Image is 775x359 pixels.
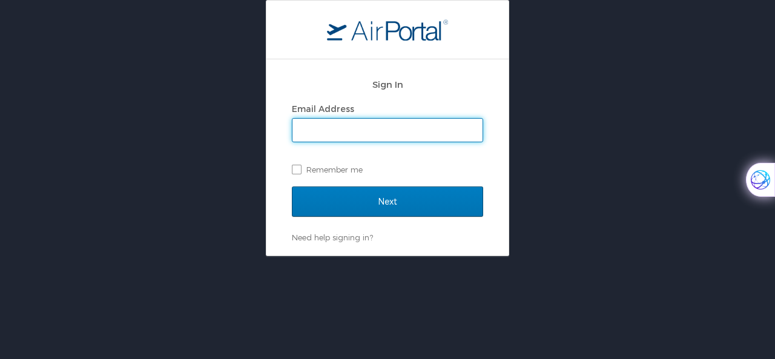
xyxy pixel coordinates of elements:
input: Next [292,186,483,217]
label: Email Address [292,104,354,114]
label: Remember me [292,160,483,179]
img: logo [327,19,448,41]
a: Need help signing in? [292,232,373,242]
h2: Sign In [292,77,483,91]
